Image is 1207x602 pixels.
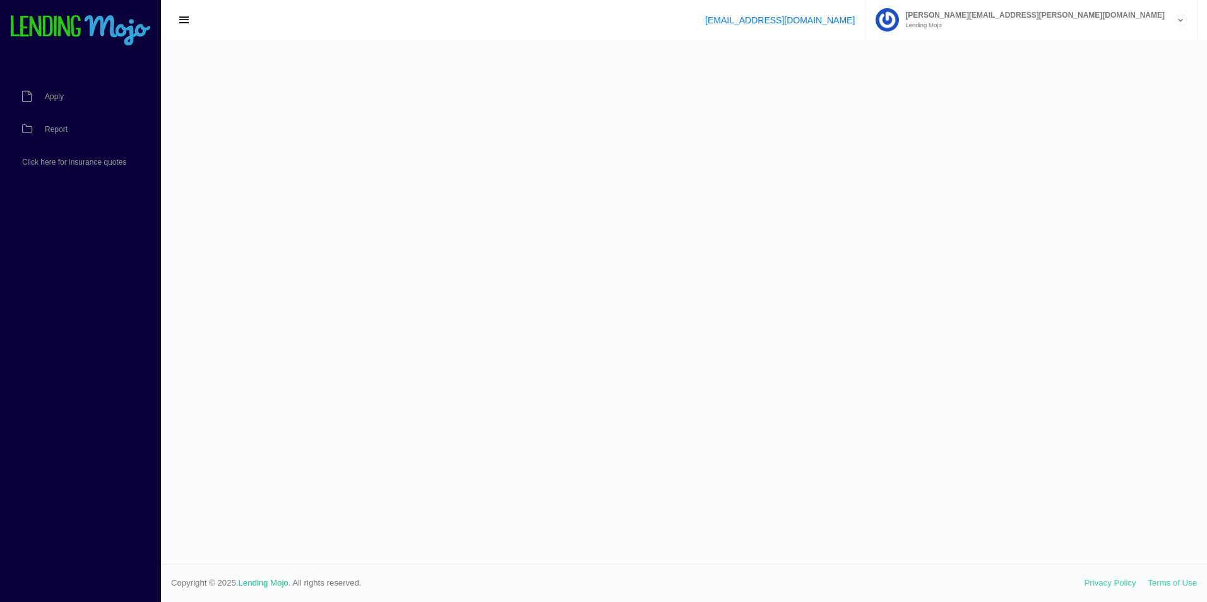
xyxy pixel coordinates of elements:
img: logo-small.png [9,15,152,47]
span: Copyright © 2025. . All rights reserved. [171,577,1085,589]
span: Report [45,126,68,133]
span: Apply [45,93,64,100]
img: Profile image [876,8,899,32]
a: Lending Mojo [239,578,288,587]
a: Privacy Policy [1085,578,1136,587]
span: [PERSON_NAME][EMAIL_ADDRESS][PERSON_NAME][DOMAIN_NAME] [899,11,1165,19]
a: [EMAIL_ADDRESS][DOMAIN_NAME] [705,15,855,25]
a: Terms of Use [1148,578,1197,587]
span: Click here for insurance quotes [22,158,126,166]
small: Lending Mojo [899,22,1165,28]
